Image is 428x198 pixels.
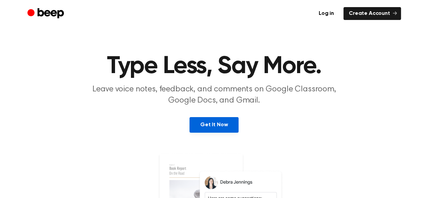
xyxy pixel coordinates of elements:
a: Create Account [343,7,401,20]
a: Beep [27,7,66,20]
a: Log in [313,7,339,20]
a: Get It Now [189,117,239,133]
h1: Type Less, Say More. [41,54,387,79]
p: Leave voice notes, feedback, and comments on Google Classroom, Google Docs, and Gmail. [84,84,344,106]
